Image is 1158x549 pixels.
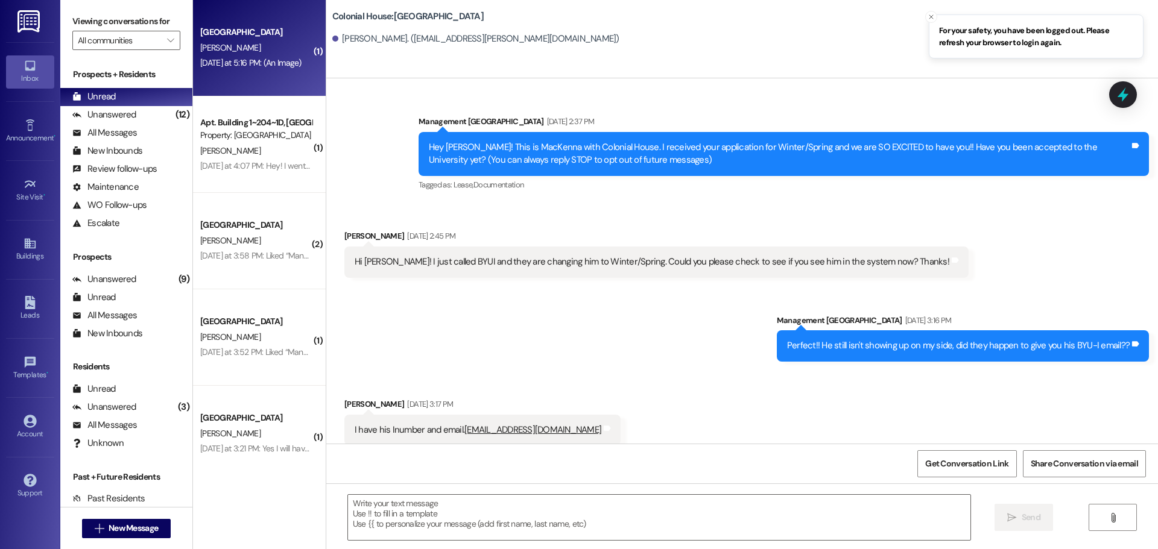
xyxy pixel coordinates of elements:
div: Unknown [72,437,124,450]
div: Hey [PERSON_NAME]! This is MacKenna with Colonial House. I received your application for Winter/S... [429,141,1130,167]
a: Buildings [6,233,54,266]
div: Property: [GEOGRAPHIC_DATA] [200,129,312,142]
div: (3) [175,398,192,416]
button: Get Conversation Link [917,450,1016,477]
div: Unread [72,90,116,103]
div: Perfect!! He still isn't showing up on my side, did they happen to give you his BYU-I email?? [787,339,1130,352]
div: Management [GEOGRAPHIC_DATA] [777,314,1149,331]
span: Send [1022,511,1040,524]
div: Prospects [60,251,192,263]
span: [PERSON_NAME] [200,428,261,439]
div: New Inbounds [72,327,142,340]
button: Share Conversation via email [1023,450,1146,477]
span: For your safety, you have been logged out. Please refresh your browser to login again. [939,25,1133,48]
div: Past Residents [72,492,145,505]
div: [GEOGRAPHIC_DATA] [200,26,312,39]
div: [PERSON_NAME] [344,230,969,246]
span: Lease , [454,180,473,190]
a: [EMAIL_ADDRESS][DOMAIN_NAME] [464,424,601,436]
div: All Messages [72,419,137,431]
div: [DATE] at 4:07 PM: Hey! I went in and signed the form and payed the transfer fee! [200,160,484,171]
div: Apt. Building 1~204~1D, [GEOGRAPHIC_DATA] [200,116,312,129]
div: All Messages [72,309,137,322]
span: [PERSON_NAME] [200,42,261,53]
div: Unread [72,291,116,304]
a: Site Visit • [6,174,54,207]
div: Unanswered [72,273,136,286]
div: Unread [72,383,116,395]
div: Hi [PERSON_NAME]! I just called BYUI and they are changing him to Winter/Spring. Could you please... [355,256,949,268]
a: Templates • [6,352,54,384]
div: Tagged as: [419,176,1149,193]
div: [DATE] 3:16 PM [902,314,952,327]
span: • [54,132,55,140]
button: New Message [82,519,171,538]
div: [DATE] 2:37 PM [544,115,595,128]
div: [DATE] at 5:16 PM: (An Image) [200,57,302,68]
i:  [1109,513,1118,522]
div: [GEOGRAPHIC_DATA] [200,315,312,328]
div: I have his Inumber and email. [355,424,601,436]
b: Colonial House: [GEOGRAPHIC_DATA] [332,10,484,23]
span: Get Conversation Link [925,457,1008,470]
div: Residents [60,360,192,373]
div: Review follow-ups [72,163,157,175]
button: Send [995,504,1053,531]
span: Share Conversation via email [1031,457,1138,470]
span: [PERSON_NAME] [200,235,261,246]
span: Documentation [473,180,524,190]
span: New Message [109,522,158,535]
div: Maintenance [72,181,139,193]
div: [GEOGRAPHIC_DATA] [200,412,312,424]
div: Unanswered [72,108,136,121]
i:  [167,36,174,45]
div: (12) [172,105,192,124]
div: [GEOGRAPHIC_DATA] [200,219,312,231]
a: Leads [6,292,54,325]
i:  [95,524,104,533]
a: Inbox [6,55,54,88]
div: [DATE] at 3:21 PM: Yes I will have them done within the hour [200,443,403,454]
i:  [1007,513,1016,522]
span: [PERSON_NAME] [200,145,261,156]
img: ResiDesk Logo [17,10,42,33]
input: All communities [78,31,161,50]
div: (9) [176,270,192,289]
div: Prospects + Residents [60,68,192,81]
div: [DATE] 3:17 PM [404,398,453,410]
label: Viewing conversations for [72,12,180,31]
div: All Messages [72,127,137,139]
button: Close toast [925,11,937,23]
div: WO Follow-ups [72,199,147,212]
div: Escalate [72,217,119,230]
div: [DATE] 2:45 PM [404,230,455,242]
div: New Inbounds [72,145,142,157]
a: Account [6,411,54,444]
div: [PERSON_NAME] [344,398,621,415]
div: [DATE] at 3:52 PM: Liked “Management Colonial House (Colonial House): No problem!! I still haven'... [200,347,1004,357]
span: • [43,191,45,199]
div: Unanswered [72,401,136,413]
div: Past + Future Residents [60,471,192,483]
div: Management [GEOGRAPHIC_DATA] [419,115,1149,132]
a: Support [6,470,54,503]
span: • [46,369,48,377]
span: [PERSON_NAME] [200,331,261,342]
div: [PERSON_NAME]. ([EMAIL_ADDRESS][PERSON_NAME][DOMAIN_NAME]) [332,33,619,45]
